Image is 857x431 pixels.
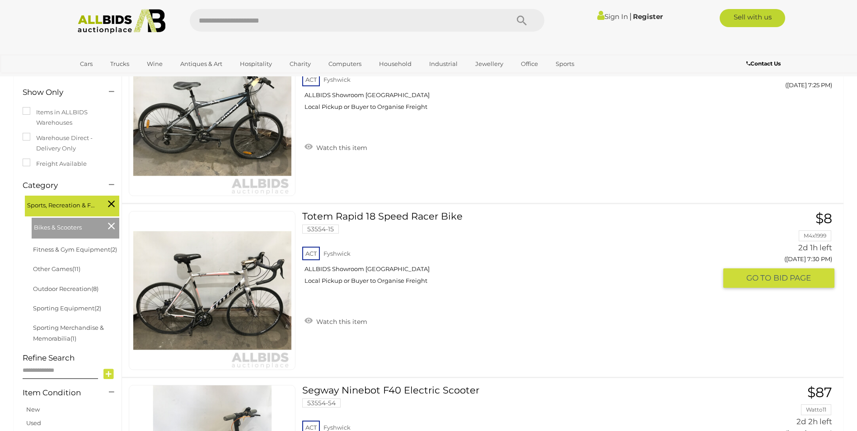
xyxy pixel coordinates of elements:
span: $87 [807,384,832,401]
span: Sports, Recreation & Fitness [27,198,95,211]
a: Antiques & Art [174,56,228,71]
span: BID PAGE [773,273,811,283]
span: Watch this item [314,318,367,326]
a: Trucks [104,56,135,71]
img: 53554-10d.JPG [133,37,291,196]
a: Outdoor Recreation(8) [33,285,98,292]
h4: Show Only [23,88,95,97]
label: Warehouse Direct - Delivery Only [23,133,112,154]
a: New [26,406,40,413]
button: Search [499,9,544,32]
h4: Item Condition [23,389,95,397]
span: (2) [110,246,117,253]
a: Charity [284,56,317,71]
a: Household [373,56,417,71]
a: Jewellery [469,56,509,71]
b: Contact Us [746,60,781,67]
label: Items in ALLBIDS Warehouses [23,107,112,128]
img: 53554-15d.JPG [133,211,291,370]
a: $8 M4x1999 2d 1h left ([DATE] 7:30 PM) GO TOBID PAGE [730,211,834,289]
a: Cars [74,56,98,71]
a: Sports [550,56,580,71]
a: Watch this item [302,314,370,328]
span: Bikes & Scooters [34,220,102,233]
span: (2) [94,305,101,312]
label: Freight Available [23,159,87,169]
a: Office [515,56,544,71]
a: Totem Rapid 18 Speed Racer Bike 53554-15 ACT Fyshwick ALLBIDS Showroom [GEOGRAPHIC_DATA] Local Pi... [309,211,717,291]
span: | [629,11,632,21]
a: Sign In [597,12,628,21]
a: Contact Us [746,59,783,69]
a: Other Games(11) [33,265,80,272]
span: (11) [72,265,80,272]
img: Allbids.com.au [73,9,171,34]
span: Watch this item [314,144,367,152]
h4: Category [23,181,95,190]
a: Hospitality [234,56,278,71]
a: Register [633,12,663,21]
a: Schwinn Mesa 24 Speed Mountain Bike 53554-10 ACT Fyshwick ALLBIDS Showroom [GEOGRAPHIC_DATA] Loca... [309,37,717,117]
button: GO TOBID PAGE [723,268,834,288]
a: Sporting Equipment(2) [33,305,101,312]
a: Computers [323,56,367,71]
a: Fitness & Gym Equipment(2) [33,246,117,253]
span: (8) [91,285,98,292]
a: $1 katty 2d 1h left ([DATE] 7:25 PM) [730,37,834,94]
a: Watch this item [302,140,370,154]
a: Industrial [423,56,464,71]
a: Sell with us [720,9,785,27]
span: GO TO [746,273,773,283]
h4: Refine Search [23,354,119,362]
a: [GEOGRAPHIC_DATA] [74,71,150,86]
a: Wine [141,56,169,71]
span: $8 [815,210,832,227]
span: (1) [70,335,76,342]
a: Used [26,419,41,426]
a: Sporting Merchandise & Memorabilia(1) [33,324,104,342]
